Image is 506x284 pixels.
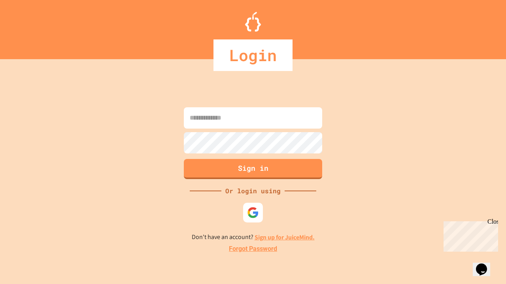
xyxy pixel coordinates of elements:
img: Logo.svg [245,12,261,32]
img: google-icon.svg [247,207,259,219]
div: Or login using [221,186,285,196]
iframe: chat widget [473,252,498,276]
button: Sign in [184,159,322,179]
div: Chat with us now!Close [3,3,55,50]
p: Don't have an account? [192,232,315,242]
iframe: chat widget [440,218,498,252]
a: Forgot Password [229,244,277,254]
div: Login [213,39,293,71]
a: Sign up for JuiceMind. [255,233,315,241]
